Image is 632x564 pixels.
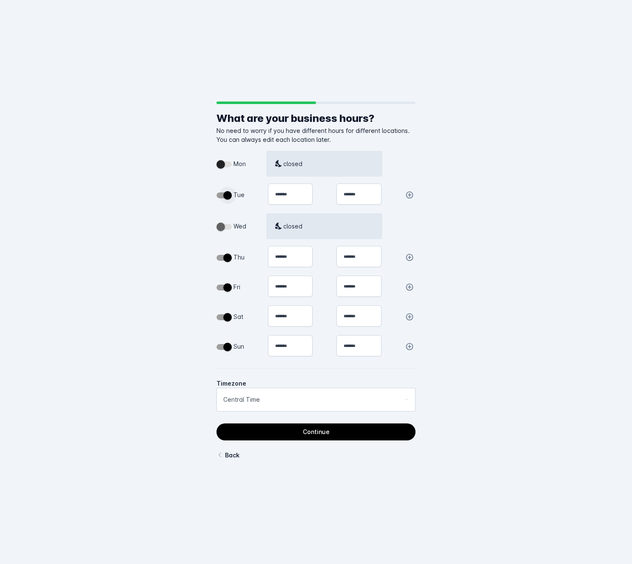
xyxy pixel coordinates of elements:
[216,126,416,144] div: No need to worry if you have different hours for different locations. You can always edit each lo...
[233,342,244,351] span: Sun
[223,395,260,405] span: Central Time
[216,423,416,440] button: continue
[275,159,374,168] div: closed
[233,253,245,262] span: Thu
[303,429,330,435] div: Continue
[233,312,243,321] span: Sat
[275,222,374,231] div: closed
[216,379,416,388] div: Timezone
[233,190,245,199] span: Tue
[216,111,416,126] div: What are your business hours?
[233,282,240,291] span: Fri
[233,222,246,231] span: Wed
[233,159,246,168] span: Mon
[225,451,239,460] div: Back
